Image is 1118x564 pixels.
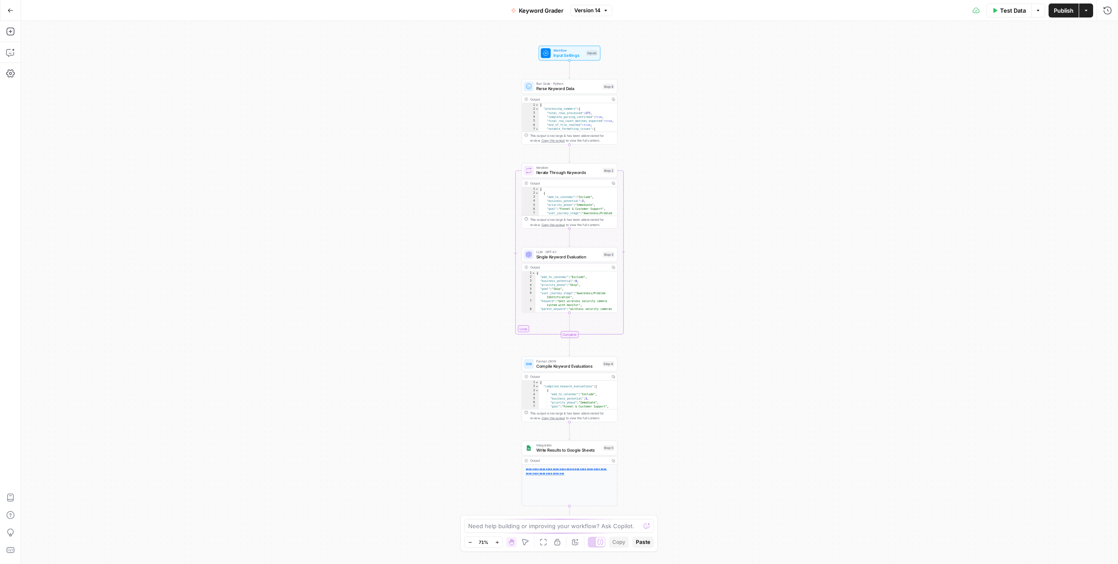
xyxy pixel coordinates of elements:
[542,223,565,226] span: Copy the output
[536,249,600,254] span: LLM · GPT-4.1
[569,61,570,79] g: Edge from start to step_9
[603,84,614,89] div: Step 9
[553,52,584,58] span: Input Settings
[535,127,539,131] span: Toggle code folding, rows 7 through 10
[535,385,539,389] span: Toggle code folding, rows 2 through 2478
[530,458,608,463] div: Output
[535,191,539,195] span: Toggle code folding, rows 2 through 16
[522,191,539,195] div: 2
[522,271,535,275] div: 1
[536,359,600,363] span: Format JSON
[522,283,535,287] div: 4
[530,133,615,143] div: This output is too large & has been abbreviated for review. to view the full content.
[522,405,539,409] div: 7
[586,50,597,56] div: Inputs
[569,506,570,524] g: Edge from step_5 to end
[522,207,539,211] div: 6
[536,254,600,260] span: Single Keyword Evaluation
[535,107,539,111] span: Toggle code folding, rows 2 through 13
[536,165,600,170] span: Iteration
[522,287,535,291] div: 5
[1054,6,1073,15] span: Publish
[530,97,608,101] div: Output
[521,356,617,422] div: Format JSONCompile Keyword EvaluationsStep 4Output{ "compiled_keyword_evaluations":[ { "add_to_ca...
[522,385,539,389] div: 2
[987,3,1032,17] button: Test Data
[522,107,539,111] div: 2
[522,187,539,191] div: 1
[530,265,608,270] div: Output
[522,123,539,127] div: 6
[553,48,584,52] span: Workflow
[570,5,612,16] button: Version 14
[522,397,539,400] div: 5
[535,103,539,107] span: Toggle code folding, rows 1 through 1831
[522,291,535,299] div: 6
[530,181,608,185] div: Output
[522,211,539,219] div: 7
[522,203,539,207] div: 5
[569,229,570,247] g: Edge from step_2 to step_3
[1000,6,1026,15] span: Test Data
[603,168,614,174] div: Step 2
[1049,3,1079,17] button: Publish
[521,247,617,313] div: LLM · GPT-4.1Single Keyword EvaluationStep 3Output{ "add_to_calendar":"Exclude", "business_potent...
[603,445,614,451] div: Step 5
[603,361,615,367] div: Step 4
[536,363,600,369] span: Compile Keyword Evaluations
[522,275,535,279] div: 2
[532,271,535,275] span: Toggle code folding, rows 1 through 15
[530,411,615,421] div: This output is too large & has been abbreviated for review. to view the full content.
[522,381,539,385] div: 1
[612,538,625,546] span: Copy
[522,115,539,119] div: 4
[522,307,535,315] div: 8
[522,127,539,131] div: 7
[522,103,539,107] div: 1
[479,539,488,546] span: 71%
[519,6,563,15] span: Keyword Grader
[569,145,570,163] g: Edge from step_9 to step_2
[536,443,600,448] span: Integration
[506,3,569,17] button: Keyword Grader
[569,422,570,440] g: Edge from step_4 to step_5
[530,374,608,379] div: Output
[522,199,539,203] div: 4
[536,86,600,92] span: Parse Keyword Data
[609,536,629,548] button: Copy
[574,7,600,14] span: Version 14
[636,538,650,546] span: Paste
[521,46,617,61] div: WorkflowInput SettingsInputs
[535,389,539,393] span: Toggle code folding, rows 3 through 17
[522,400,539,404] div: 6
[530,217,615,227] div: This output is too large & has been abbreviated for review. to view the full content.
[542,139,565,142] span: Copy the output
[535,381,539,385] span: Toggle code folding, rows 1 through 2479
[521,79,617,145] div: Run Code · PythonParse Keyword DataStep 9Output{ "processing_summary":{ "total_rows_processed":27...
[536,170,600,176] span: Iterate Through Keywords
[522,389,539,393] div: 3
[522,299,535,307] div: 7
[535,187,539,191] span: Toggle code folding, rows 1 through 3737
[522,195,539,199] div: 3
[536,81,600,86] span: Run Code · Python
[603,252,614,258] div: Step 3
[522,279,535,283] div: 3
[542,416,565,420] span: Copy the output
[526,445,532,451] img: Group%201%201.png
[521,331,617,338] div: Complete
[569,338,570,356] g: Edge from step_2-iteration-end to step_4
[561,331,578,338] div: Complete
[536,447,600,453] span: Write Results to Google Sheets
[522,393,539,397] div: 4
[522,119,539,123] div: 5
[632,536,654,548] button: Paste
[522,111,539,115] div: 3
[521,163,617,229] div: LoopIterationIterate Through KeywordsStep 2Output[ { "add_to_calendar":"Include", "business_poten...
